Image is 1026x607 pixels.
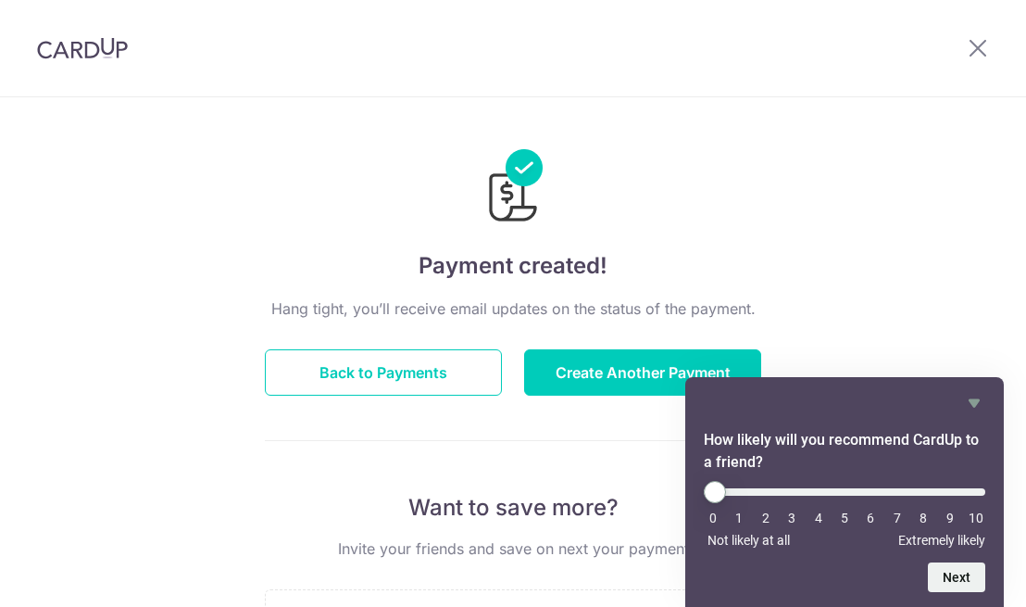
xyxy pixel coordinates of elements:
h2: How likely will you recommend CardUp to a friend? Select an option from 0 to 10, with 0 being Not... [704,429,985,474]
p: Want to save more? [265,493,761,523]
li: 2 [757,511,775,525]
img: Payments [483,149,543,227]
li: 0 [704,511,722,525]
h4: Payment created! [265,249,761,283]
button: Next question [928,563,985,592]
li: 7 [888,511,907,525]
p: Hang tight, you’ll receive email updates on the status of the payment. [265,297,761,320]
div: How likely will you recommend CardUp to a friend? Select an option from 0 to 10, with 0 being Not... [704,481,985,548]
li: 9 [941,511,959,525]
li: 6 [861,511,880,525]
span: Not likely at all [707,533,790,548]
li: 10 [967,511,985,525]
img: CardUp [37,37,128,59]
li: 5 [835,511,854,525]
li: 4 [809,511,828,525]
button: Create Another Payment [524,349,761,396]
li: 8 [914,511,932,525]
span: Extremely likely [898,533,985,548]
button: Hide survey [963,392,985,414]
p: Invite your friends and save on next your payment [265,537,761,560]
div: How likely will you recommend CardUp to a friend? Select an option from 0 to 10, with 0 being Not... [704,392,985,592]
button: Back to Payments [265,349,502,396]
li: 3 [782,511,801,525]
li: 1 [730,511,748,525]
